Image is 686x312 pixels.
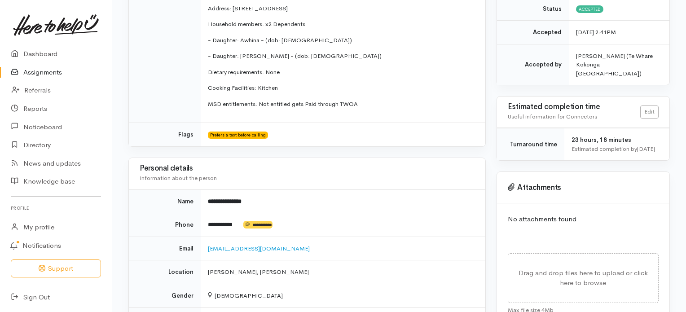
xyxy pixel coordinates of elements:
[208,4,475,13] p: Address: [STREET_ADDRESS]
[11,202,101,214] h6: Profile
[201,260,485,284] td: [PERSON_NAME], [PERSON_NAME]
[208,52,475,61] p: - Daughter: [PERSON_NAME] - (dob: [DEMOGRAPHIC_DATA])
[497,21,569,44] td: Accepted
[208,20,475,29] p: Household members: x2 Dependents
[140,164,475,173] h3: Personal details
[208,292,283,299] span: [DEMOGRAPHIC_DATA]
[640,105,659,119] a: Edit
[576,28,616,36] time: [DATE] 2:41PM
[508,183,659,192] h3: Attachments
[497,128,564,161] td: Turnaround time
[208,245,310,252] a: [EMAIL_ADDRESS][DOMAIN_NAME]
[129,284,201,308] td: Gender
[11,259,101,278] button: Support
[208,68,475,77] p: Dietary requirements: None
[508,214,659,224] p: No attachments found
[208,36,475,45] p: - Daughter: Awhina - (dob: [DEMOGRAPHIC_DATA])
[572,145,659,154] div: Estimated completion by
[129,237,201,260] td: Email
[508,113,597,120] span: Useful information for Connectors
[129,213,201,237] td: Phone
[576,5,603,13] span: Accepted
[129,123,201,146] td: Flags
[208,100,475,109] p: MSD entitlements: Not entitled gets Paid through TWOA
[519,268,648,287] span: Drag and drop files here to upload or click here to browse
[572,136,631,144] span: 23 hours, 18 minutes
[140,174,217,182] span: Information about the person
[129,189,201,213] td: Name
[208,83,475,92] p: Cooking Facilities: Kitchen
[208,132,268,139] span: Prefers a text before calling
[508,103,640,111] h3: Estimated completion time
[129,260,201,284] td: Location
[637,145,655,153] time: [DATE]
[569,44,669,85] td: [PERSON_NAME] (Te Whare Kokonga [GEOGRAPHIC_DATA])
[497,44,569,85] td: Accepted by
